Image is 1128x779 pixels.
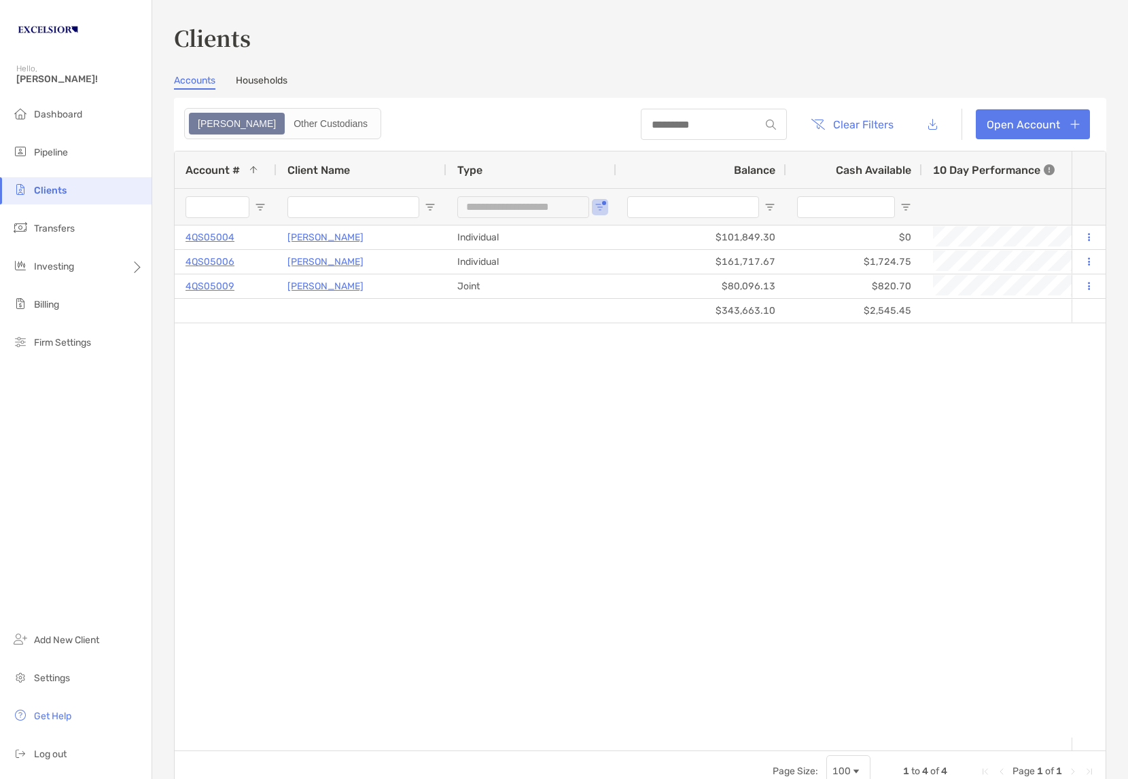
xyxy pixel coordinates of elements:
button: Open Filter Menu [764,202,775,213]
button: Open Filter Menu [255,202,266,213]
span: 4 [941,765,947,777]
input: Account # Filter Input [186,196,249,218]
div: Individual [446,250,616,274]
div: $343,663.10 [616,299,786,323]
input: Cash Available Filter Input [797,196,895,218]
span: Add New Client [34,634,99,646]
div: Page Size: [773,765,818,777]
a: Households [236,75,287,90]
div: Next Page [1068,766,1078,777]
span: Settings [34,672,70,684]
div: First Page [980,766,991,777]
div: $101,849.30 [616,225,786,249]
span: [PERSON_NAME]! [16,73,143,85]
a: Accounts [174,75,215,90]
img: Zoe Logo [16,5,80,54]
span: Pipeline [34,147,68,158]
button: Open Filter Menu [425,202,436,213]
a: 4QS05004 [186,229,234,246]
img: billing icon [12,295,29,312]
span: Balance [734,164,775,177]
img: clients icon [12,181,29,198]
div: $2,545.45 [786,299,922,323]
div: Other Custodians [286,114,375,133]
a: [PERSON_NAME] [287,278,364,295]
a: [PERSON_NAME] [287,229,364,246]
span: Cash Available [836,164,911,177]
div: Joint [446,274,616,298]
span: Get Help [34,710,71,722]
span: Investing [34,261,74,272]
div: Zoe [190,114,283,133]
a: 4QS05009 [186,278,234,295]
span: Dashboard [34,109,82,120]
span: Page [1012,765,1035,777]
input: Balance Filter Input [627,196,759,218]
img: dashboard icon [12,105,29,122]
a: Open Account [976,109,1090,139]
div: segmented control [184,108,381,139]
div: Previous Page [996,766,1007,777]
div: $161,717.67 [616,250,786,274]
img: input icon [766,120,776,130]
span: Clients [34,185,67,196]
span: Transfers [34,223,75,234]
span: 1 [903,765,909,777]
img: transfers icon [12,219,29,236]
img: firm-settings icon [12,333,29,350]
button: Open Filter Menu [900,202,911,213]
h3: Clients [174,22,1106,53]
span: 1 [1056,765,1062,777]
span: 1 [1037,765,1043,777]
a: [PERSON_NAME] [287,253,364,270]
span: of [930,765,939,777]
input: Client Name Filter Input [287,196,419,218]
img: logout icon [12,745,29,761]
span: Log out [34,748,67,760]
span: Account # [186,164,240,177]
span: Billing [34,299,59,310]
span: Type [457,164,482,177]
div: Last Page [1084,766,1095,777]
a: 4QS05006 [186,253,234,270]
div: $820.70 [786,274,922,298]
span: 4 [922,765,928,777]
div: $80,096.13 [616,274,786,298]
img: add_new_client icon [12,631,29,647]
span: Firm Settings [34,337,91,348]
button: Open Filter Menu [595,202,605,213]
div: $1,724.75 [786,250,922,274]
img: pipeline icon [12,143,29,160]
img: get-help icon [12,707,29,723]
img: investing icon [12,257,29,274]
div: $0 [786,225,922,249]
div: Individual [446,225,616,249]
span: to [911,765,920,777]
button: Clear Filters [800,109,904,139]
span: of [1045,765,1054,777]
div: 100 [832,765,851,777]
div: 10 Day Performance [933,151,1055,188]
span: Client Name [287,164,350,177]
img: settings icon [12,669,29,685]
